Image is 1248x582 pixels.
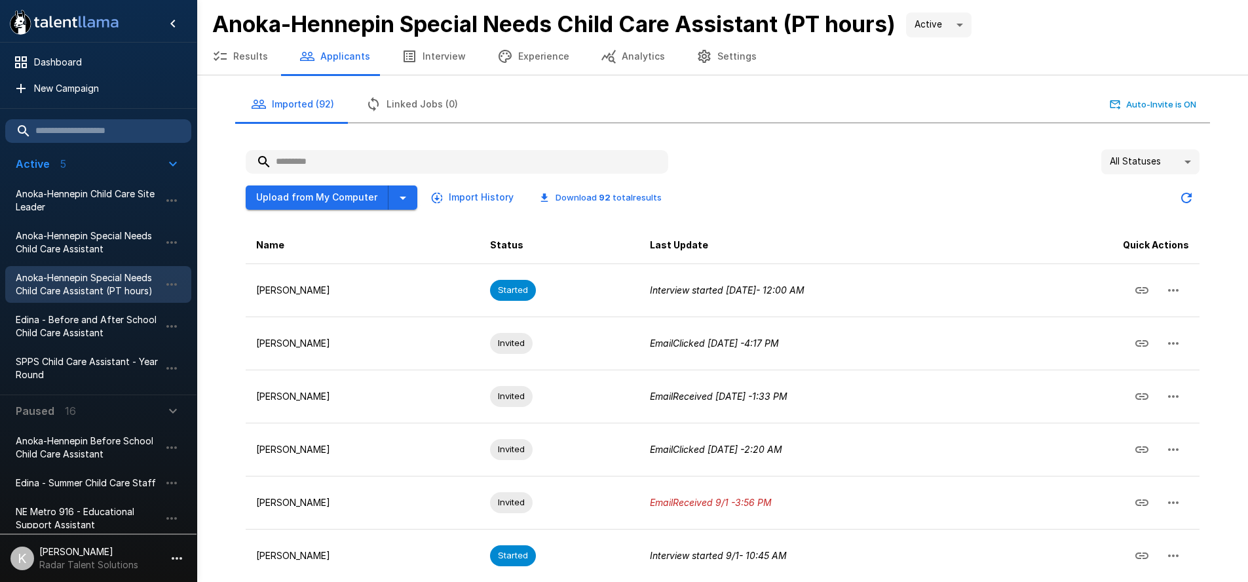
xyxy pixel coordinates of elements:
[256,390,470,403] p: [PERSON_NAME]
[529,187,672,208] button: Download 92 totalresults
[1126,549,1158,560] span: Copy Interview Link
[650,444,782,455] i: Email Clicked [DATE] - 2:20 AM
[256,443,470,456] p: [PERSON_NAME]
[480,227,639,264] th: Status
[428,185,519,210] button: Import History
[906,12,972,37] div: Active
[490,337,533,349] span: Invited
[256,337,470,350] p: [PERSON_NAME]
[256,549,470,562] p: [PERSON_NAME]
[490,284,536,296] span: Started
[1126,283,1158,294] span: Copy Interview Link
[1107,94,1200,115] button: Auto-Invite is ON
[599,192,611,203] b: 92
[1126,389,1158,400] span: Copy Interview Link
[1126,442,1158,454] span: Copy Interview Link
[350,86,474,123] button: Linked Jobs (0)
[212,10,896,37] b: Anoka-Hennepin Special Needs Child Care Assistant (PT hours)
[1173,185,1200,211] button: Updated Today - 10:21 AM
[650,497,772,508] i: Email Received 9/1 - 3:56 PM
[650,284,804,296] i: Interview started [DATE] - 12:00 AM
[284,38,386,75] button: Applicants
[681,38,772,75] button: Settings
[490,496,533,509] span: Invited
[1126,495,1158,507] span: Copy Interview Link
[256,284,470,297] p: [PERSON_NAME]
[197,38,284,75] button: Results
[585,38,681,75] button: Analytics
[650,338,779,349] i: Email Clicked [DATE] - 4:17 PM
[490,443,533,456] span: Invited
[639,227,1015,264] th: Last Update
[235,86,350,123] button: Imported (92)
[1126,336,1158,347] span: Copy Interview Link
[490,549,536,562] span: Started
[1101,149,1200,174] div: All Statuses
[650,391,787,402] i: Email Received [DATE] - 1:33 PM
[246,227,480,264] th: Name
[650,550,787,561] i: Interview started 9/1 - 10:45 AM
[256,496,470,509] p: [PERSON_NAME]
[490,390,533,402] span: Invited
[1016,227,1200,264] th: Quick Actions
[386,38,482,75] button: Interview
[246,185,388,210] button: Upload from My Computer
[482,38,585,75] button: Experience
